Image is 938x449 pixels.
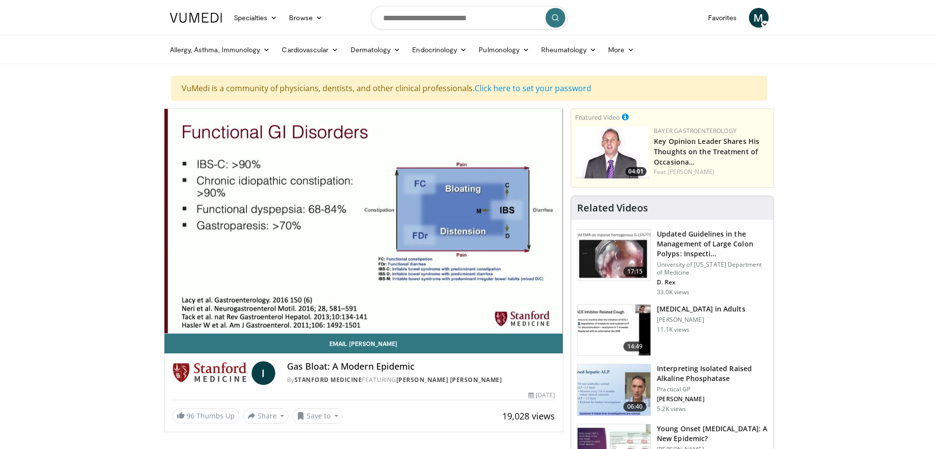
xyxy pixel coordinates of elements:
[577,229,768,296] a: 17:15 Updated Guidelines in the Management of Large Colon Polyps: Inspecti… University of [US_STA...
[654,137,759,167] a: Key Opinion Leader Shares His Thoughts on the Treatment of Occasiona…
[578,230,650,281] img: dfcfcb0d-b871-4e1a-9f0c-9f64970f7dd8.150x105_q85_crop-smart_upscale.jpg
[473,40,535,60] a: Pulmonology
[657,278,768,286] p: D. Rex
[668,168,714,176] a: [PERSON_NAME]
[657,326,689,334] p: 11.1K views
[171,76,767,101] div: VuMedi is a community of physicians, dentists, and other clinical professionals.
[292,408,343,424] button: Save to
[164,40,276,60] a: Allergy, Asthma, Immunology
[623,267,647,276] span: 17:15
[578,364,650,415] img: 6a4ee52d-0f16-480d-a1b4-8187386ea2ed.150x105_q85_crop-smart_upscale.jpg
[577,364,768,416] a: 06:40 Interpreting Isolated Raised Alkaline Phosphatase Practical GP [PERSON_NAME] 5.2K views
[657,424,768,444] h3: Young Onset [MEDICAL_DATA]: A New Epidemic?
[170,13,222,23] img: VuMedi Logo
[164,334,563,353] a: Email [PERSON_NAME]
[502,410,555,422] span: 19,028 views
[602,40,640,60] a: More
[654,168,770,176] div: Feat.
[657,385,768,393] p: Practical GP
[228,8,284,28] a: Specialties
[657,395,768,403] p: [PERSON_NAME]
[172,361,248,385] img: Stanford Medicine
[164,109,563,334] video-js: Video Player
[657,405,686,413] p: 5.2K views
[657,304,745,314] h3: [MEDICAL_DATA] in Adults
[702,8,743,28] a: Favorites
[243,408,289,424] button: Share
[578,305,650,356] img: 11950cd4-d248-4755-8b98-ec337be04c84.150x105_q85_crop-smart_upscale.jpg
[396,376,502,384] a: [PERSON_NAME] [PERSON_NAME]
[577,304,768,356] a: 14:49 [MEDICAL_DATA] in Adults [PERSON_NAME] 11.1K views
[657,261,768,276] p: University of [US_STATE] Department of Medicine
[294,376,362,384] a: Stanford Medicine
[657,364,768,383] h3: Interpreting Isolated Raised Alkaline Phosphatase
[535,40,602,60] a: Rheumatology
[749,8,769,28] a: M
[528,391,555,400] div: [DATE]
[406,40,473,60] a: Endocrinology
[623,342,647,351] span: 14:49
[654,127,737,135] a: Bayer Gastroenterology
[371,6,568,30] input: Search topics, interventions
[172,408,239,423] a: 96 Thumbs Up
[657,316,745,324] p: [PERSON_NAME]
[657,229,768,259] h3: Updated Guidelines in the Management of Large Colon Polyps: Inspecti…
[577,202,648,214] h4: Related Videos
[287,361,555,372] h4: Gas Bloat: A Modern Epidemic
[252,361,275,385] a: I
[276,40,344,60] a: Cardiovascular
[623,402,647,412] span: 06:40
[657,288,689,296] p: 33.0K views
[575,127,649,178] a: 04:01
[475,83,591,94] a: Click here to set your password
[575,113,620,122] small: Featured Video
[283,8,328,28] a: Browse
[625,167,647,176] span: 04:01
[187,411,194,420] span: 96
[575,127,649,178] img: 9828b8df-38ad-4333-b93d-bb657251ca89.png.150x105_q85_crop-smart_upscale.png
[345,40,407,60] a: Dermatology
[287,376,555,384] div: By FEATURING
